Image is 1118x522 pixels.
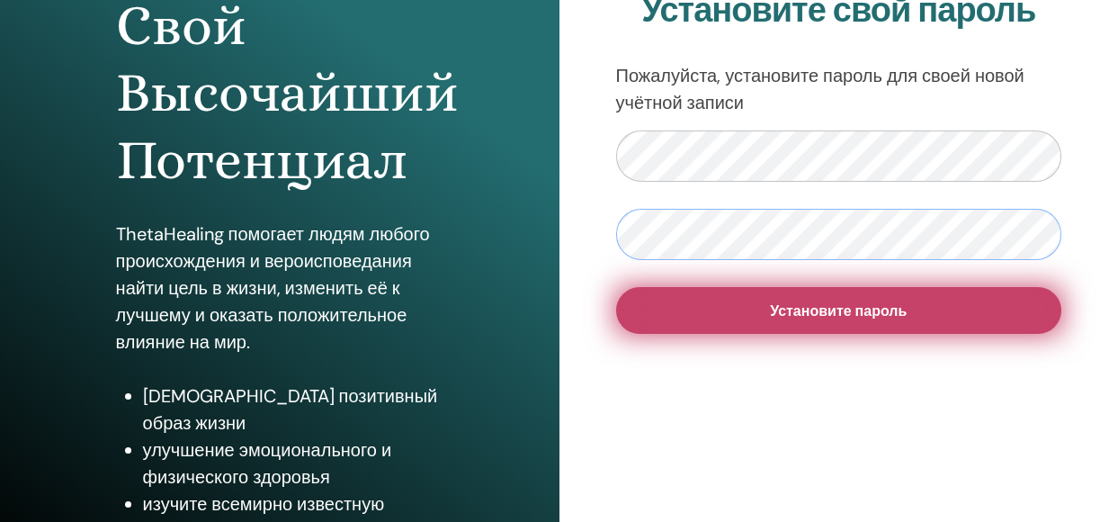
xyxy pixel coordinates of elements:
[116,222,430,354] ya-tr-span: ThetaHealing помогает людям любого происхождения и вероисповедания найти цель в жизни, изменить е...
[770,301,907,320] ya-tr-span: Установите пароль
[143,384,438,435] ya-tr-span: [DEMOGRAPHIC_DATA] позитивный образ жизни
[616,287,1062,334] button: Установите пароль
[616,64,1024,114] ya-tr-span: Пожалуйста, установите пароль для своей новой учётной записи
[143,438,392,489] ya-tr-span: улучшение эмоционального и физического здоровья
